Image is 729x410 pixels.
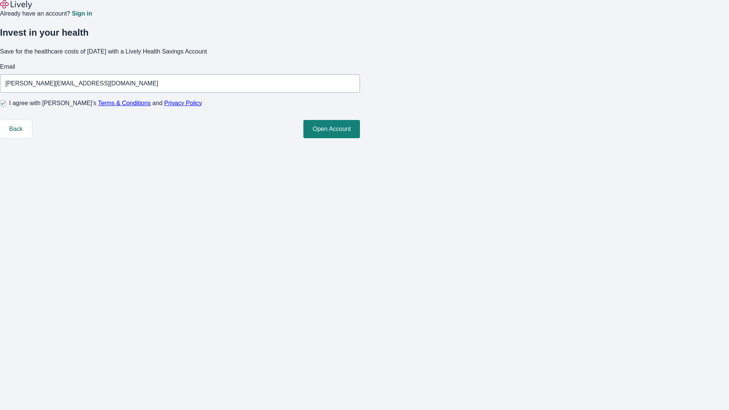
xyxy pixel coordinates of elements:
a: Terms & Conditions [98,100,151,106]
button: Open Account [303,120,360,138]
span: I agree with [PERSON_NAME]’s and [9,99,202,108]
a: Privacy Policy [164,100,202,106]
a: Sign in [72,11,92,17]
